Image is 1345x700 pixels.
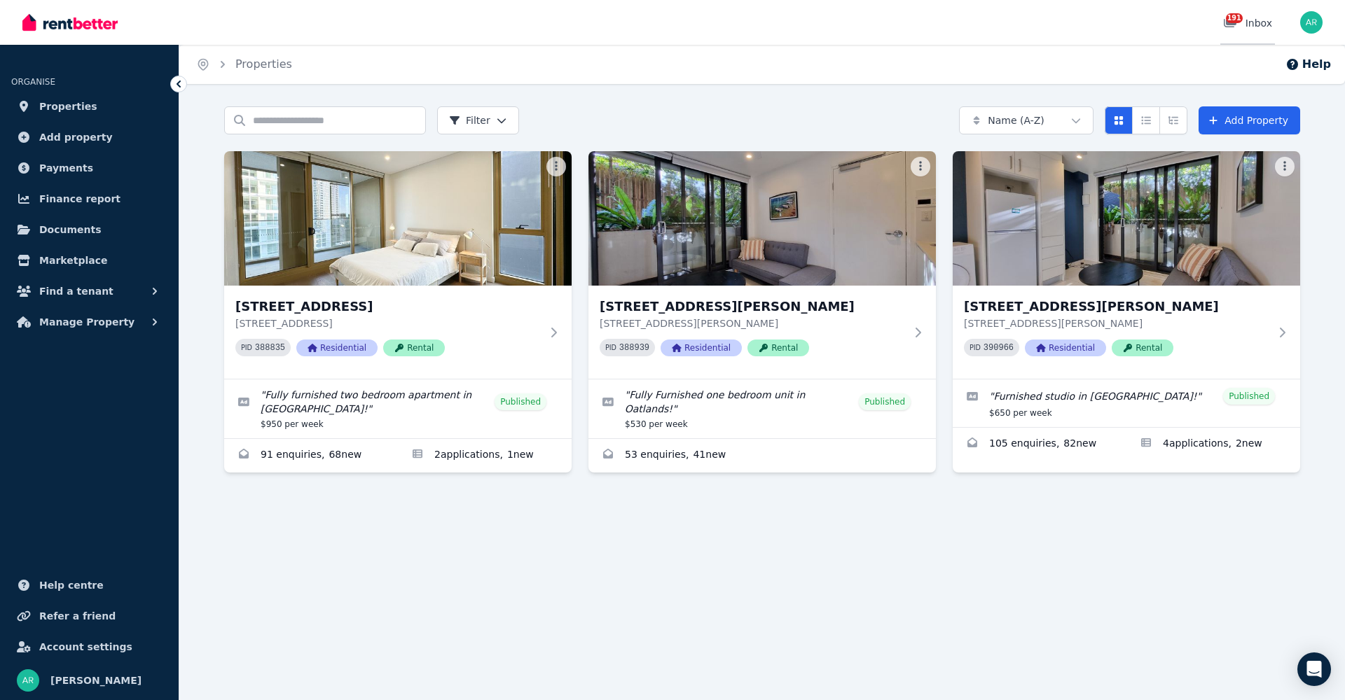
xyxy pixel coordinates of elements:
[1025,339,1106,356] span: Residential
[588,151,936,379] a: 8 Forsyth Pl, Oatlands[STREET_ADDRESS][PERSON_NAME][STREET_ADDRESS][PERSON_NAME]PID 388939Residen...
[661,339,742,356] span: Residential
[398,439,572,472] a: Applications for 6 Shale St, Lidcombe
[546,157,566,176] button: More options
[11,277,167,305] button: Find a tenant
[588,151,936,286] img: 8 Forsyth Pl, Oatlands
[235,316,541,330] p: [STREET_ADDRESS]
[1223,16,1272,30] div: Inbox
[11,216,167,244] a: Documents
[224,151,572,286] img: 6 Shale St, Lidcombe
[255,343,285,353] code: 388835
[605,344,616,351] small: PID
[39,190,120,207] span: Finance report
[11,602,167,630] a: Refer a friend
[39,252,107,269] span: Marketplace
[1126,428,1300,461] a: Applications for 135 Griffiths St, Balgowlah
[1199,106,1300,134] a: Add Property
[1300,11,1323,34] img: Alejandra Reyes
[1159,106,1187,134] button: Expanded list view
[1285,56,1331,73] button: Help
[39,221,102,238] span: Documents
[11,92,167,120] a: Properties
[179,45,309,84] nav: Breadcrumb
[235,57,292,71] a: Properties
[437,106,519,134] button: Filter
[383,339,445,356] span: Rental
[241,344,252,351] small: PID
[619,343,649,353] code: 388939
[17,669,39,692] img: Alejandra Reyes
[224,379,572,438] a: Edit listing: Fully furnished two bedroom apartment in Lidcombe!
[953,151,1300,379] a: 135 Griffiths St, Balgowlah[STREET_ADDRESS][PERSON_NAME][STREET_ADDRESS][PERSON_NAME]PID 390966Re...
[11,154,167,182] a: Payments
[11,77,55,87] span: ORGANISE
[39,314,134,330] span: Manage Property
[224,151,572,379] a: 6 Shale St, Lidcombe[STREET_ADDRESS][STREET_ADDRESS]PID 388835ResidentialRental
[600,316,905,330] p: [STREET_ADDRESS][PERSON_NAME]
[988,113,1044,127] span: Name (A-Z)
[11,185,167,213] a: Finance report
[449,113,490,127] span: Filter
[911,157,930,176] button: More options
[39,98,97,115] span: Properties
[224,439,398,472] a: Enquiries for 6 Shale St, Lidcombe
[1112,339,1173,356] span: Rental
[588,439,936,472] a: Enquiries for 8 Forsyth Pl, Oatlands
[953,379,1300,427] a: Edit listing: Furnished studio in Balgowlah!
[11,571,167,599] a: Help centre
[39,129,113,146] span: Add property
[953,151,1300,286] img: 135 Griffiths St, Balgowlah
[959,106,1094,134] button: Name (A-Z)
[964,297,1269,316] h3: [STREET_ADDRESS][PERSON_NAME]
[11,246,167,274] a: Marketplace
[50,672,142,689] span: [PERSON_NAME]
[984,343,1014,353] code: 390966
[1297,652,1331,686] div: Open Intercom Messenger
[1132,106,1160,134] button: Compact list view
[296,339,378,356] span: Residential
[11,123,167,151] a: Add property
[1105,106,1133,134] button: Card view
[588,379,936,438] a: Edit listing: Fully Furnished one bedroom unit in Oatlands!
[970,344,981,351] small: PID
[600,297,905,316] h3: [STREET_ADDRESS][PERSON_NAME]
[39,577,104,594] span: Help centre
[39,638,132,655] span: Account settings
[1105,106,1187,134] div: View options
[1226,13,1243,23] span: 191
[39,608,116,624] span: Refer a friend
[964,316,1269,330] p: [STREET_ADDRESS][PERSON_NAME]
[1275,157,1295,176] button: More options
[953,428,1126,461] a: Enquiries for 135 Griffiths St, Balgowlah
[39,283,113,300] span: Find a tenant
[22,12,118,33] img: RentBetter
[235,297,541,316] h3: [STREET_ADDRESS]
[747,339,809,356] span: Rental
[11,633,167,661] a: Account settings
[39,160,93,176] span: Payments
[11,308,167,336] button: Manage Property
